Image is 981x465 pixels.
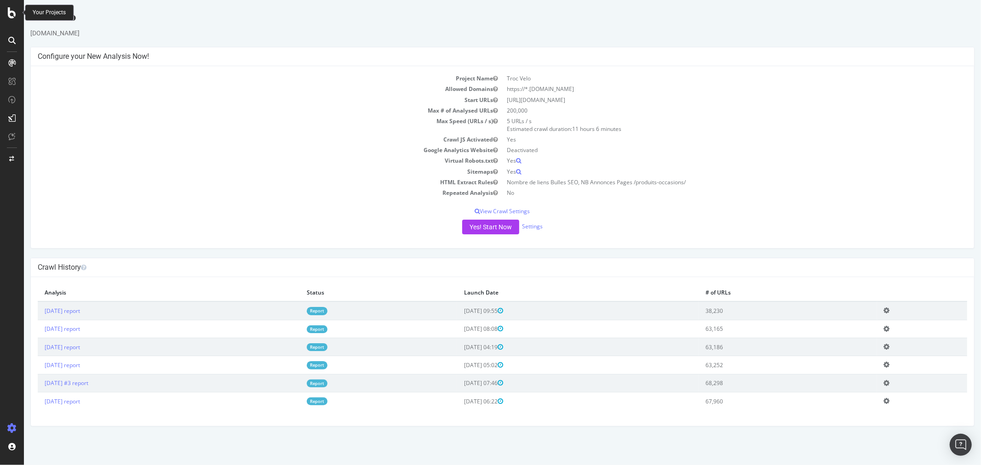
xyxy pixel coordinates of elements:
[14,263,943,272] h4: Crawl History
[440,361,479,369] span: [DATE] 05:02
[498,222,519,230] a: Settings
[283,361,304,369] a: Report
[21,361,56,369] a: [DATE] report
[283,397,304,405] a: Report
[14,187,479,198] td: Repeated Analysis
[283,307,304,315] a: Report
[14,84,479,94] td: Allowed Domains
[675,374,853,392] td: 68,298
[283,325,304,333] a: Report
[479,84,944,94] td: https://*.[DOMAIN_NAME]
[433,284,675,301] th: Launch Date
[479,155,944,166] td: Yes
[675,284,853,301] th: # of URLs
[675,338,853,356] td: 63,186
[675,356,853,374] td: 63,252
[21,379,64,387] a: [DATE] #3 report
[950,434,972,456] div: Open Intercom Messenger
[479,134,944,145] td: Yes
[6,9,951,28] div: Troc Velo
[479,145,944,155] td: Deactivated
[6,28,951,38] div: [DOMAIN_NAME]
[479,177,944,187] td: Nombre de liens Bulles SEO, NB Annonces Pages /produits-occasions/
[479,116,944,134] td: 5 URLs / s Estimated crawl duration:
[675,392,853,410] td: 67,960
[14,207,943,215] p: View Crawl Settings
[14,116,479,134] td: Max Speed (URLs / s)
[283,343,304,351] a: Report
[479,95,944,105] td: [URL][DOMAIN_NAME]
[21,343,56,351] a: [DATE] report
[438,220,495,234] button: Yes! Start Now
[14,284,276,301] th: Analysis
[21,397,56,405] a: [DATE] report
[14,177,479,187] td: HTML Extract Rules
[675,320,853,338] td: 63,165
[675,301,853,320] td: 38,230
[283,380,304,387] a: Report
[21,325,56,333] a: [DATE] report
[14,73,479,84] td: Project Name
[14,105,479,116] td: Max # of Analysed URLs
[440,325,479,333] span: [DATE] 08:08
[440,379,479,387] span: [DATE] 07:46
[479,166,944,177] td: Yes
[479,105,944,116] td: 200,000
[14,134,479,145] td: Crawl JS Activated
[33,9,66,17] div: Your Projects
[14,155,479,166] td: Virtual Robots.txt
[440,397,479,405] span: [DATE] 06:22
[549,125,598,133] span: 11 hours 6 minutes
[14,166,479,177] td: Sitemaps
[14,95,479,105] td: Start URLs
[14,145,479,155] td: Google Analytics Website
[276,284,433,301] th: Status
[440,307,479,315] span: [DATE] 09:55
[479,187,944,198] td: No
[440,343,479,351] span: [DATE] 04:19
[21,307,56,315] a: [DATE] report
[479,73,944,84] td: Troc Velo
[14,52,943,61] h4: Configure your New Analysis Now!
